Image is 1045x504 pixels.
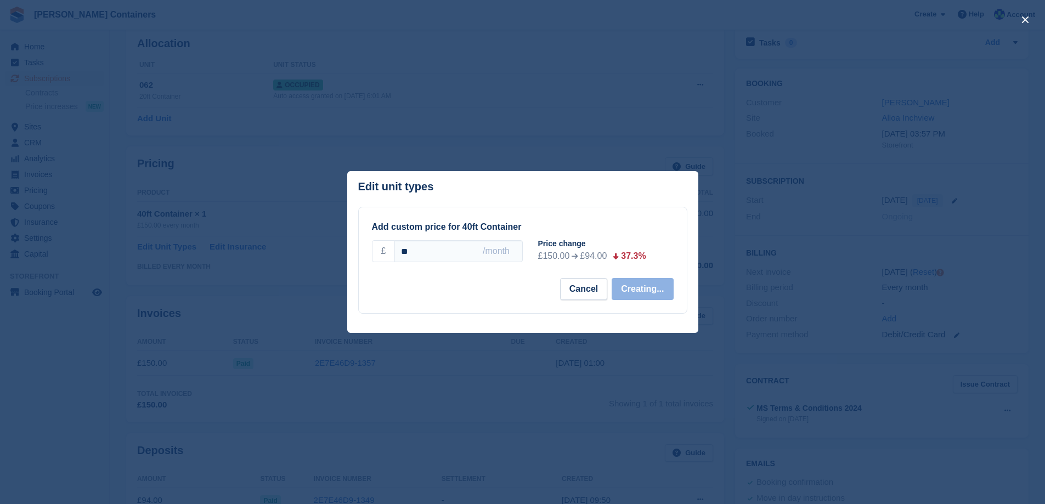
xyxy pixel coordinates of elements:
div: £150.00 [538,250,570,263]
div: 37.3% [621,250,646,263]
p: Edit unit types [358,180,434,193]
div: £94.00 [580,250,607,263]
button: close [1016,11,1034,29]
button: Cancel [560,278,607,300]
div: Price change [538,238,682,250]
div: Add custom price for 40ft Container [372,220,674,234]
button: Creating... [612,278,673,300]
